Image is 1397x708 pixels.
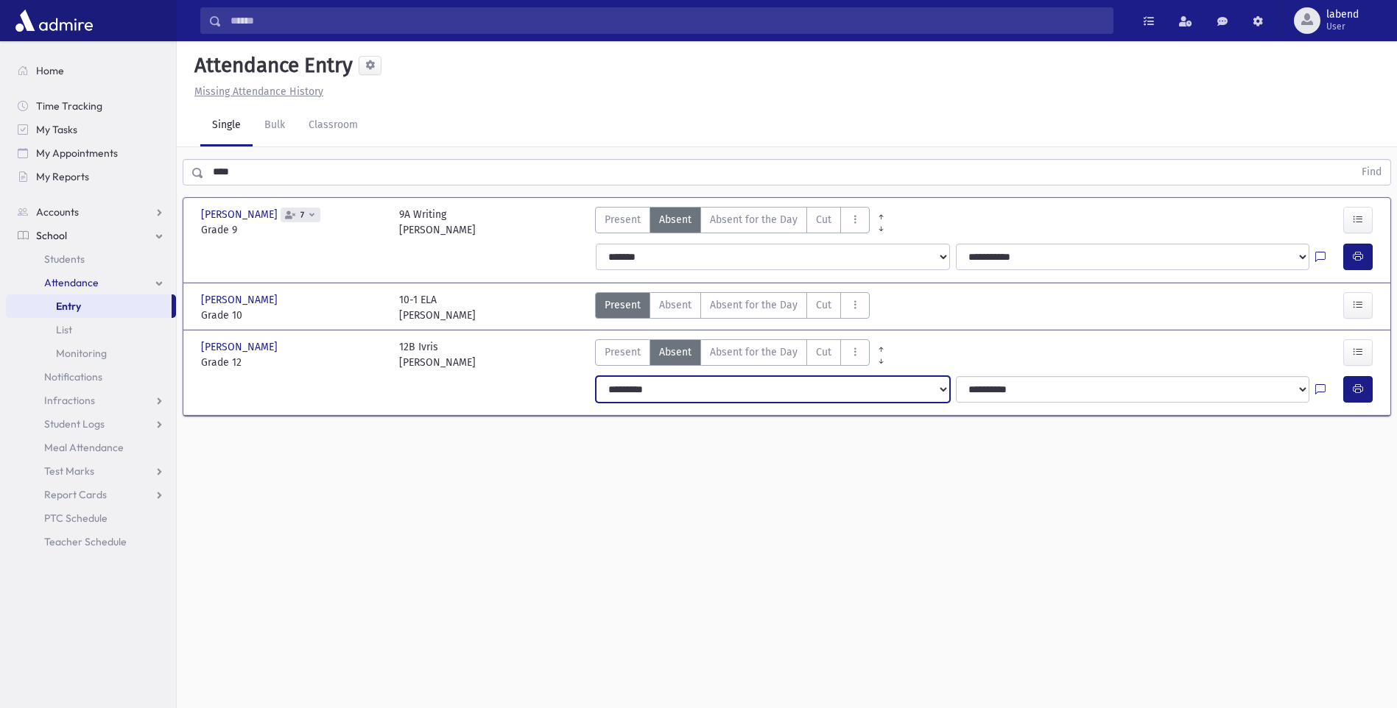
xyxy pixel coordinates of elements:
a: My Reports [6,165,176,188]
span: Present [605,344,641,360]
a: Teacher Schedule [6,530,176,553]
span: School [36,229,67,242]
span: Notifications [44,370,102,383]
span: User [1326,21,1359,32]
a: Classroom [297,105,370,146]
span: Students [44,252,85,266]
div: AttTypes [595,207,870,238]
span: Present [605,297,641,313]
a: Student Logs [6,412,176,436]
a: Infractions [6,389,176,412]
span: labend [1326,9,1359,21]
a: Students [6,247,176,271]
span: Accounts [36,205,79,219]
div: 12B Ivris [PERSON_NAME] [399,339,476,370]
a: List [6,318,176,341]
input: Search [222,7,1113,34]
a: Attendance [6,271,176,294]
a: Missing Attendance History [189,85,323,98]
span: [PERSON_NAME] [201,292,281,308]
a: Single [200,105,253,146]
img: AdmirePro [12,6,96,35]
a: Test Marks [6,459,176,483]
span: Infractions [44,394,95,407]
span: Absent [659,212,692,227]
span: My Tasks [36,123,77,136]
span: Report Cards [44,488,107,501]
span: Monitoring [56,347,107,360]
a: School [6,224,176,247]
span: Absent [659,297,692,313]
span: Time Tracking [36,99,102,113]
span: Cut [816,344,831,360]
span: [PERSON_NAME] [201,207,281,222]
span: Grade 9 [201,222,384,238]
span: Attendance [44,276,99,289]
span: Grade 10 [201,308,384,323]
span: Entry [56,300,81,313]
span: My Reports [36,170,89,183]
span: Meal Attendance [44,441,124,454]
a: Time Tracking [6,94,176,118]
a: PTC Schedule [6,506,176,530]
span: Cut [816,297,831,313]
a: My Appointments [6,141,176,165]
div: 9A Writing [PERSON_NAME] [399,207,476,238]
span: Absent for the Day [710,344,798,360]
span: PTC Schedule [44,511,108,525]
span: My Appointments [36,146,118,160]
a: Monitoring [6,341,176,365]
span: Absent for the Day [710,297,798,313]
span: Present [605,212,641,227]
button: Find [1353,160,1390,185]
span: Teacher Schedule [44,535,127,548]
span: Cut [816,212,831,227]
u: Missing Attendance History [194,85,323,98]
a: Accounts [6,200,176,224]
a: Bulk [253,105,297,146]
span: Absent [659,344,692,360]
a: Report Cards [6,483,176,506]
span: Grade 12 [201,355,384,370]
a: Meal Attendance [6,436,176,459]
span: Student Logs [44,417,105,431]
span: Absent for the Day [710,212,798,227]
span: Home [36,64,64,77]
span: [PERSON_NAME] [201,339,281,355]
span: Test Marks [44,464,94,478]
div: 10-1 ELA [PERSON_NAME] [399,292,476,323]
h5: Attendance Entry [189,53,353,78]
a: My Tasks [6,118,176,141]
div: AttTypes [595,339,870,370]
span: 7 [298,210,307,220]
a: Home [6,59,176,82]
div: AttTypes [595,292,870,323]
a: Notifications [6,365,176,389]
span: List [56,323,72,336]
a: Entry [6,294,172,318]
